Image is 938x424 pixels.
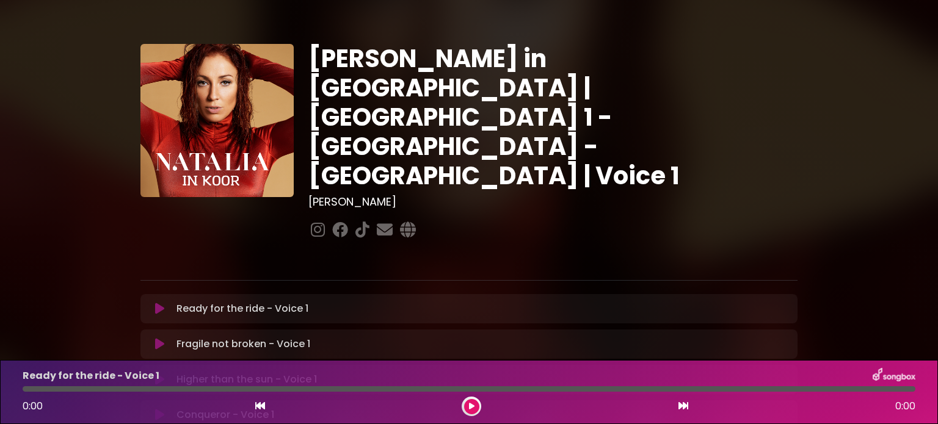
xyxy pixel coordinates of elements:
[23,368,159,383] p: Ready for the ride - Voice 1
[308,195,798,209] h3: [PERSON_NAME]
[140,44,294,197] img: YTVS25JmS9CLUqXqkEhs
[895,399,915,414] span: 0:00
[308,44,798,190] h1: [PERSON_NAME] in [GEOGRAPHIC_DATA] | [GEOGRAPHIC_DATA] 1 - [GEOGRAPHIC_DATA] - [GEOGRAPHIC_DATA] ...
[176,301,308,316] p: Ready for the ride - Voice 1
[23,399,43,413] span: 0:00
[873,368,915,384] img: songbox-logo-white.png
[176,337,310,351] p: Fragile not broken - Voice 1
